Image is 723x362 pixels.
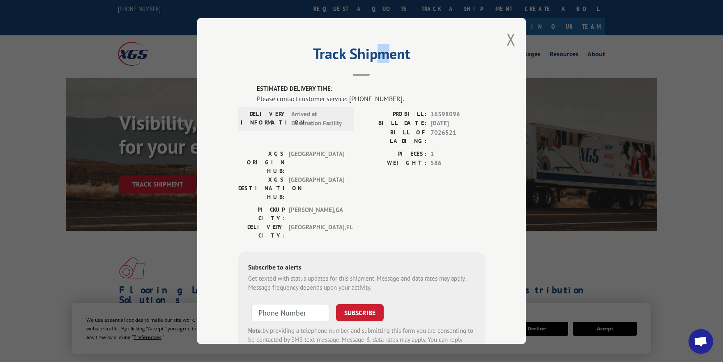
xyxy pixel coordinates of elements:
div: Subscribe to alerts [248,262,475,274]
label: XGS ORIGIN HUB: [238,150,285,175]
span: 7026521 [431,128,485,145]
label: ESTIMATED DELIVERY TIME: [257,84,485,94]
span: 16398096 [431,110,485,119]
label: XGS DESTINATION HUB: [238,175,285,201]
button: SUBSCRIBE [336,304,384,321]
label: BILL DATE: [361,119,426,128]
span: [GEOGRAPHIC_DATA] , FL [289,223,344,240]
input: Phone Number [251,304,329,321]
label: PROBILL: [361,110,426,119]
button: Close modal [507,28,516,50]
div: Open chat [688,329,713,354]
span: [GEOGRAPHIC_DATA] [289,175,344,201]
span: [PERSON_NAME] , GA [289,205,344,223]
span: [GEOGRAPHIC_DATA] [289,150,344,175]
label: PICKUP CITY: [238,205,285,223]
label: DELIVERY CITY: [238,223,285,240]
span: 586 [431,159,485,168]
span: [DATE] [431,119,485,128]
strong: Note: [248,327,262,334]
div: Get texted with status updates for this shipment. Message and data rates may apply. Message frequ... [248,274,475,293]
label: DELIVERY INFORMATION: [241,110,287,128]
label: PIECES: [361,150,426,159]
span: 1 [431,150,485,159]
label: WEIGHT: [361,159,426,168]
div: by providing a telephone number and submitting this form you are consenting to be contacted by SM... [248,326,475,354]
span: Arrived at Destination Facility [291,110,347,128]
div: Please contact customer service: [PHONE_NUMBER]. [257,94,485,104]
h2: Track Shipment [238,48,485,64]
label: BILL OF LADING: [361,128,426,145]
